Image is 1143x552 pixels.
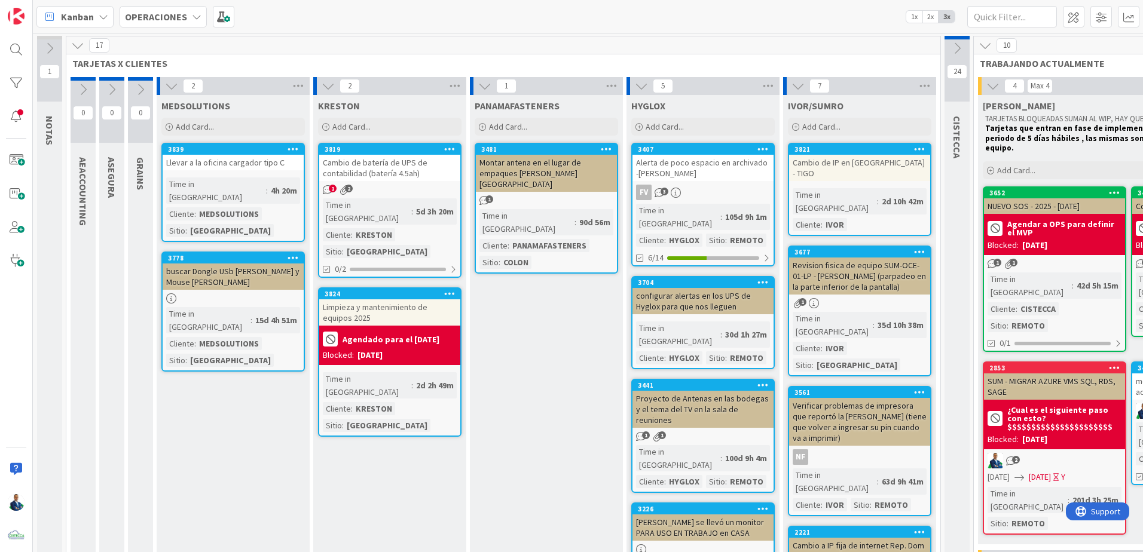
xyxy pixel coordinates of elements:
[1022,433,1047,446] div: [DATE]
[632,380,774,428] div: 3441Proyecto de Antenas en las bodegas y el tema del TV en la sala de reuniones
[323,402,351,415] div: Cliente
[823,218,847,231] div: IVOR
[479,256,499,269] div: Sitio
[793,188,877,214] div: Time in [GEOGRAPHIC_DATA]
[789,257,930,295] div: Revision fisica de equipo SUM-OCE-01-LP - [PERSON_NAME] (parpadeo en la parte inferior de la pant...
[163,144,304,170] div: 3839Llevar a la oficina cargador tipo C
[509,239,589,252] div: PANAMAFASTENERS
[266,184,268,197] span: :
[873,318,875,332] span: :
[725,234,727,247] span: :
[720,328,722,341] span: :
[479,239,508,252] div: Cliente
[411,205,413,218] span: :
[789,247,930,295] div: 3677Revision fisica de equipo SUM-OCE-01-LP - [PERSON_NAME] (parpadeo en la parte inferior de la ...
[821,498,823,511] span: :
[411,379,413,392] span: :
[319,299,460,326] div: Limpieza y mantenimiento de equipos 2025
[1022,239,1047,252] div: [DATE]
[496,79,517,93] span: 1
[1072,279,1074,292] span: :
[1074,279,1121,292] div: 42d 5h 15m
[342,245,344,258] span: :
[794,388,930,397] div: 3561
[163,155,304,170] div: Llevar a la oficina cargador tipo C
[268,184,300,197] div: 4h 20m
[632,504,774,514] div: 3226
[983,100,1055,112] span: GABRIEL
[61,10,94,24] span: Kanban
[906,11,922,23] span: 1x
[1068,493,1069,507] span: :
[658,431,666,439] span: 1
[872,498,911,511] div: REMOTO
[72,57,925,69] span: TARJETAS X CLIENTES
[793,358,812,372] div: Sitio
[185,354,187,367] span: :
[967,6,1057,27] input: Quick Filter...
[870,498,872,511] span: :
[664,351,666,364] span: :
[997,165,1035,176] span: Add Card...
[166,177,266,204] div: Time in [GEOGRAPHIC_DATA]
[187,224,274,237] div: [GEOGRAPHIC_DATA]
[508,239,509,252] span: :
[638,145,774,154] div: 3407
[73,106,93,120] span: 0
[163,263,304,290] div: buscar Dongle USb [PERSON_NAME] y Mouse [PERSON_NAME]
[638,381,774,390] div: 3441
[794,528,930,536] div: 2221
[636,351,664,364] div: Cliente
[163,144,304,155] div: 3839
[353,402,395,415] div: KRESTON
[319,144,460,155] div: 3819
[479,209,574,235] div: Time in [GEOGRAPHIC_DATA]
[323,245,342,258] div: Sitio
[636,185,652,200] div: FV
[789,387,930,446] div: 3561Verificar problemas de impresora que reportó la [PERSON_NAME] (tiene que volver a ingresar su...
[793,449,808,465] div: NF
[25,2,54,16] span: Support
[574,216,576,229] span: :
[793,498,821,511] div: Cliente
[1012,456,1020,464] span: 2
[646,121,684,132] span: Add Card...
[642,431,650,439] span: 1
[8,528,25,544] img: avatar
[8,8,25,24] img: Visit kanbanzone.com
[77,157,89,226] span: AEACCOUNTING
[323,198,411,225] div: Time in [GEOGRAPHIC_DATA]
[988,453,1003,468] img: GA
[319,289,460,299] div: 3824
[187,354,274,367] div: [GEOGRAPHIC_DATA]
[727,475,766,488] div: REMOTO
[794,248,930,256] div: 3677
[413,205,457,218] div: 5d 3h 20m
[323,419,342,432] div: Sitio
[1017,302,1059,315] div: CISTECCA
[176,121,214,132] span: Add Card...
[194,207,196,220] span: :
[802,121,841,132] span: Add Card...
[1029,471,1051,483] span: [DATE]
[632,277,774,314] div: 3704configurar alertas en los UPS de Hyglox para que nos lleguen
[632,288,774,314] div: configurar alertas en los UPS de Hyglox para que nos lleguen
[342,419,344,432] span: :
[476,155,617,192] div: Montar antena en el lugar de empaques [PERSON_NAME][GEOGRAPHIC_DATA]
[725,351,727,364] span: :
[166,207,194,220] div: Cliente
[576,216,613,229] div: 90d 56m
[706,475,725,488] div: Sitio
[163,253,304,290] div: 3778buscar Dongle USb [PERSON_NAME] y Mouse [PERSON_NAME]
[39,65,60,79] span: 1
[988,433,1019,446] div: Blocked:
[988,302,1016,315] div: Cliente
[632,277,774,288] div: 3704
[879,195,927,208] div: 2d 10h 42m
[988,319,1007,332] div: Sitio
[166,354,185,367] div: Sitio
[1008,517,1048,530] div: REMOTO
[877,475,879,488] span: :
[989,364,1125,372] div: 2853
[44,116,56,145] span: NOTAS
